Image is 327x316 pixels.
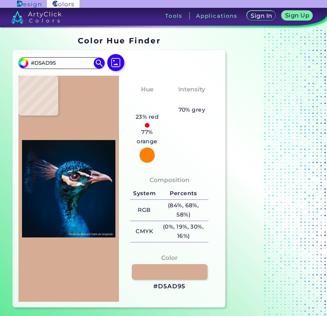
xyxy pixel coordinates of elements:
[133,112,162,122] h5: 23% red
[141,84,153,95] h4: Hue
[28,58,94,68] input: type color..
[158,221,209,242] h5: (0%, 19%, 30%, 16%)
[178,84,205,95] h4: Intensity
[158,188,209,199] h5: Percents
[127,128,167,146] h5: 77% orange
[11,11,61,23] img: logo_artyclick_colors_white.svg
[158,200,209,221] h5: (84%, 68%, 58%)
[165,13,182,18] h3: Tools
[149,175,190,185] h4: Composition
[153,282,185,291] h3: #D5AD95
[179,105,206,114] h5: 70% grey
[129,96,165,112] h3: Reddish Orange
[78,35,160,46] h1: Color Hue Finder
[196,13,238,18] h3: Applications
[283,11,312,21] a: Sign Up
[107,54,124,71] img: icon picture
[17,1,41,7] img: ArtyClick Design logo
[130,188,158,199] h5: System
[22,79,116,298] img: img_pavlin.jpg
[248,11,275,21] a: Sign In
[130,204,158,216] h5: RGB
[161,253,178,263] h4: Color
[94,58,104,68] img: icon search
[286,13,309,18] h5: Sign Up
[130,226,158,237] h5: CMYK
[251,13,272,19] h5: Sign In
[228,34,317,311] iframe: Advertisement
[179,96,205,104] h3: Pastel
